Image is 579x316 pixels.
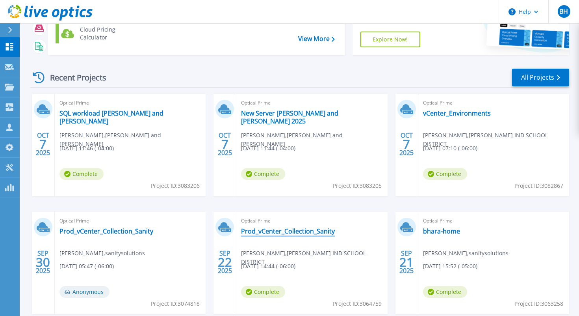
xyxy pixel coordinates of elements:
a: Explore Now! [360,32,420,47]
span: [PERSON_NAME] , [PERSON_NAME] and [PERSON_NAME] [59,131,206,148]
span: [DATE] 05:47 (-06:00) [59,262,114,271]
div: OCT 2025 [217,130,232,159]
span: Anonymous [59,286,109,298]
span: 21 [399,259,414,266]
span: Project ID: 3082867 [514,181,563,190]
span: Optical Prime [241,99,382,107]
div: Cloud Pricing Calculator [76,26,134,41]
a: Cloud Pricing Calculator [56,24,136,43]
span: [PERSON_NAME] , [PERSON_NAME] IND SCHOOL DISTRICT [423,131,569,148]
a: bhara-home [423,227,460,235]
span: [DATE] 11:44 (-04:00) [241,144,295,153]
span: Optical Prime [59,99,201,107]
span: [PERSON_NAME] , sanitysolutions [423,249,508,258]
span: [PERSON_NAME] , [PERSON_NAME] and [PERSON_NAME] [241,131,387,148]
a: New Server [PERSON_NAME] and [PERSON_NAME] 2025 [241,109,382,125]
span: Complete [423,168,467,180]
a: SQL workload [PERSON_NAME] and [PERSON_NAME] [59,109,201,125]
div: OCT 2025 [35,130,50,159]
span: Complete [241,168,285,180]
span: Project ID: 3063258 [514,299,563,308]
span: 7 [403,141,410,148]
span: Project ID: 3083206 [151,181,200,190]
a: View More [298,35,335,43]
span: [DATE] 07:10 (-06:00) [423,144,477,153]
span: Optical Prime [423,99,564,107]
a: Prod_vCenter_Collection_Sanity [241,227,335,235]
a: Prod_vCenter_Collection_Sanity [59,227,153,235]
a: vCenter_Environments [423,109,491,117]
div: SEP 2025 [399,248,414,277]
span: Optical Prime [423,217,564,225]
span: Project ID: 3083205 [333,181,382,190]
span: [DATE] 11:46 (-04:00) [59,144,114,153]
div: SEP 2025 [217,248,232,277]
span: [PERSON_NAME] , [PERSON_NAME] IND SCHOOL DISTRICT [241,249,387,266]
span: Optical Prime [59,217,201,225]
span: [DATE] 14:44 (-06:00) [241,262,295,271]
span: Project ID: 3074818 [151,299,200,308]
span: Complete [423,286,467,298]
span: 7 [39,141,46,148]
span: 30 [36,259,50,266]
span: 7 [221,141,228,148]
span: Optical Prime [241,217,382,225]
div: SEP 2025 [35,248,50,277]
span: [PERSON_NAME] , sanitysolutions [59,249,145,258]
div: OCT 2025 [399,130,414,159]
span: BH [559,8,568,15]
span: [DATE] 15:52 (-05:00) [423,262,477,271]
span: Project ID: 3064759 [333,299,382,308]
span: Complete [241,286,285,298]
span: Complete [59,168,104,180]
div: Recent Projects [30,68,117,87]
span: 22 [218,259,232,266]
a: All Projects [512,69,569,86]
